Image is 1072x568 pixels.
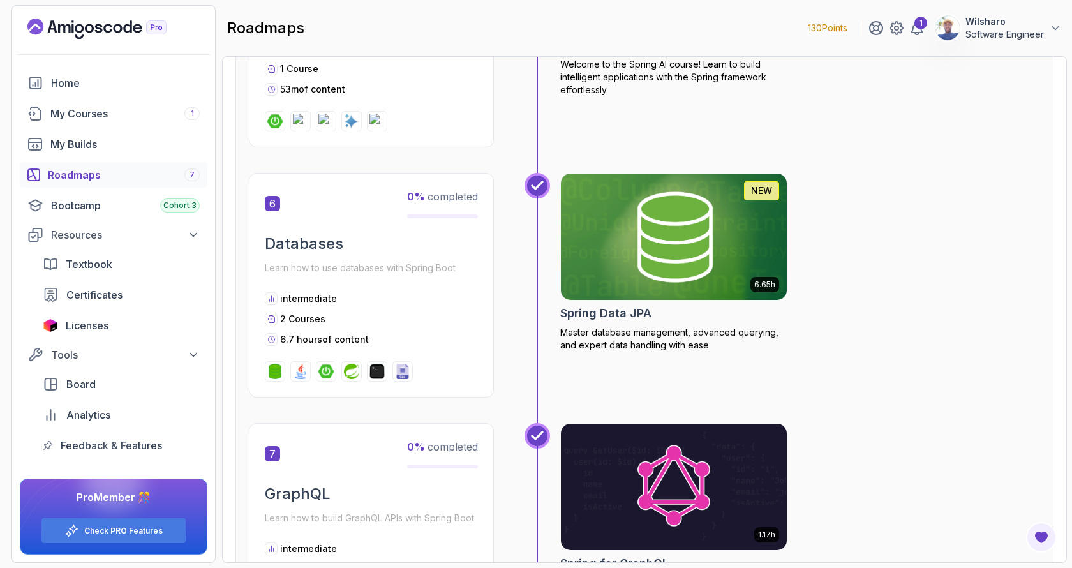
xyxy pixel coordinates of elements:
[35,402,207,428] a: analytics
[293,114,308,129] img: spring-ai logo
[66,377,96,392] span: Board
[344,114,359,129] img: ai logo
[191,108,194,119] span: 1
[344,364,359,379] img: spring logo
[35,251,207,277] a: textbook
[20,162,207,188] a: roadmaps
[35,282,207,308] a: certificates
[560,304,651,322] h2: Spring Data JPA
[561,424,787,550] img: Spring for GraphQL card
[914,17,927,29] div: 1
[51,75,200,91] div: Home
[20,343,207,366] button: Tools
[66,407,110,422] span: Analytics
[51,227,200,243] div: Resources
[369,114,385,129] img: openai logo
[280,292,337,305] p: intermediate
[965,28,1044,41] p: Software Engineer
[560,173,787,352] a: Spring Data JPA card6.65hNEWSpring Data JPAMaster database management, advanced querying, and exp...
[293,364,308,379] img: java logo
[407,190,425,203] span: 0 %
[267,114,283,129] img: spring-boot logo
[35,371,207,397] a: board
[35,433,207,458] a: feedback
[20,223,207,246] button: Resources
[265,196,280,211] span: 6
[20,101,207,126] a: courses
[265,234,478,254] h2: Databases
[66,257,112,272] span: Textbook
[909,20,925,36] a: 1
[66,318,108,333] span: Licenses
[84,526,163,536] a: Check PRO Features
[560,58,787,96] p: Welcome to the Spring AI course! Learn to build intelligent applications with the Spring framewor...
[48,167,200,183] div: Roadmaps
[41,518,186,544] button: Check PRO Features
[50,106,200,121] div: My Courses
[51,198,200,213] div: Bootcamp
[280,333,369,346] p: 6.7 hours of content
[280,63,318,74] span: 1 Course
[227,18,304,38] h2: roadmaps
[280,83,345,96] p: 53m of content
[318,114,334,129] img: spring-framework logo
[20,131,207,157] a: builds
[935,15,1062,41] button: user profile imageWilsharoSoftware Engineer
[190,170,195,180] span: 7
[66,287,123,303] span: Certificates
[407,440,425,453] span: 0 %
[20,70,207,96] a: home
[280,313,325,324] span: 2 Courses
[50,137,200,152] div: My Builds
[935,16,960,40] img: user profile image
[61,438,162,453] span: Feedback & Features
[27,19,196,39] a: Landing page
[1026,522,1057,553] button: Open Feedback Button
[560,326,787,352] p: Master database management, advanced querying, and expert data handling with ease
[965,15,1044,28] p: Wilsharo
[163,200,197,211] span: Cohort 3
[555,170,793,303] img: Spring Data JPA card
[267,364,283,379] img: spring-data-jpa logo
[395,364,410,379] img: sql logo
[265,446,280,461] span: 7
[754,280,775,290] p: 6.65h
[35,313,207,338] a: licenses
[43,319,58,332] img: jetbrains icon
[51,347,200,362] div: Tools
[20,193,207,218] a: bootcamp
[265,484,478,504] h2: GraphQL
[407,440,478,453] span: completed
[265,259,478,277] p: Learn how to use databases with Spring Boot
[369,364,385,379] img: terminal logo
[808,22,847,34] p: 130 Points
[280,542,337,555] p: intermediate
[265,509,478,527] p: Learn how to build GraphQL APIs with Spring Boot
[758,530,775,540] p: 1.17h
[751,184,772,197] p: NEW
[407,190,478,203] span: completed
[318,364,334,379] img: spring-boot logo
